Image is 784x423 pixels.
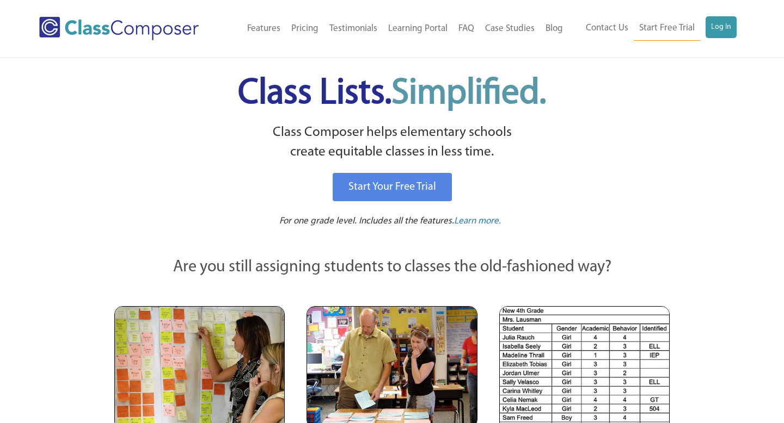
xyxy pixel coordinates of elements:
[114,256,670,279] p: Are you still assigning students to classes the old-fashioned way?
[453,17,480,41] a: FAQ
[39,17,199,40] img: Class Composer
[580,16,634,40] a: Contact Us
[540,17,568,41] a: Blog
[333,173,452,201] a: Start Your Free Trial
[113,123,671,163] p: Class Composer helps elementary schools create equitable classes in less time.
[706,16,737,38] a: Log In
[568,16,737,41] nav: Header Menu
[279,216,454,226] span: For one grade level. Includes all the features.
[391,76,546,111] span: Simplified.
[383,17,453,41] a: Learning Portal
[224,17,568,41] nav: Header Menu
[286,17,324,41] a: Pricing
[454,215,501,228] a: Learn more.
[324,17,383,41] a: Testimonials
[480,17,540,41] a: Case Studies
[242,17,286,41] a: Features
[634,16,700,41] a: Start Free Trial
[238,76,546,111] span: Class Lists.
[348,182,436,192] span: Start Your Free Trial
[454,216,501,226] span: Learn more.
